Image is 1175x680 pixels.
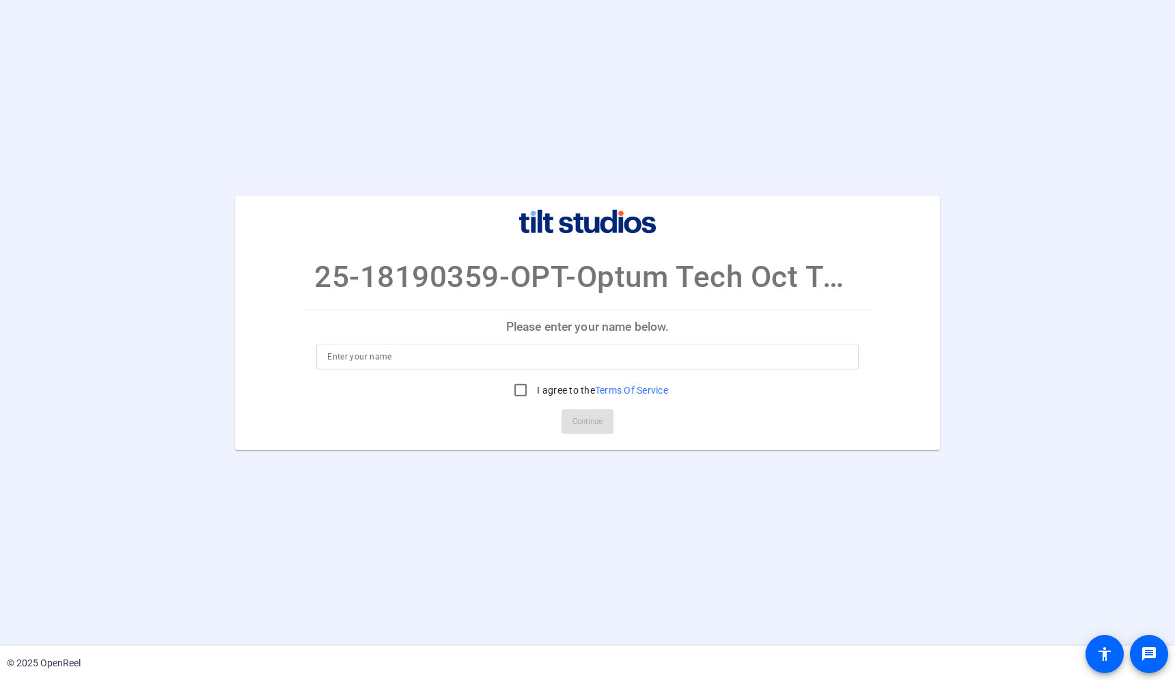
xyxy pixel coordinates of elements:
mat-icon: message [1141,646,1157,662]
input: Enter your name [327,349,848,365]
label: I agree to the [534,383,668,397]
a: Terms Of Service [595,385,668,396]
p: Please enter your name below. [305,310,870,343]
div: © 2025 OpenReel [7,656,81,670]
mat-icon: accessibility [1096,646,1113,662]
p: 25-18190359-OPT-Optum Tech Oct Town Hall self-reco [314,254,861,299]
img: company-logo [519,209,656,234]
